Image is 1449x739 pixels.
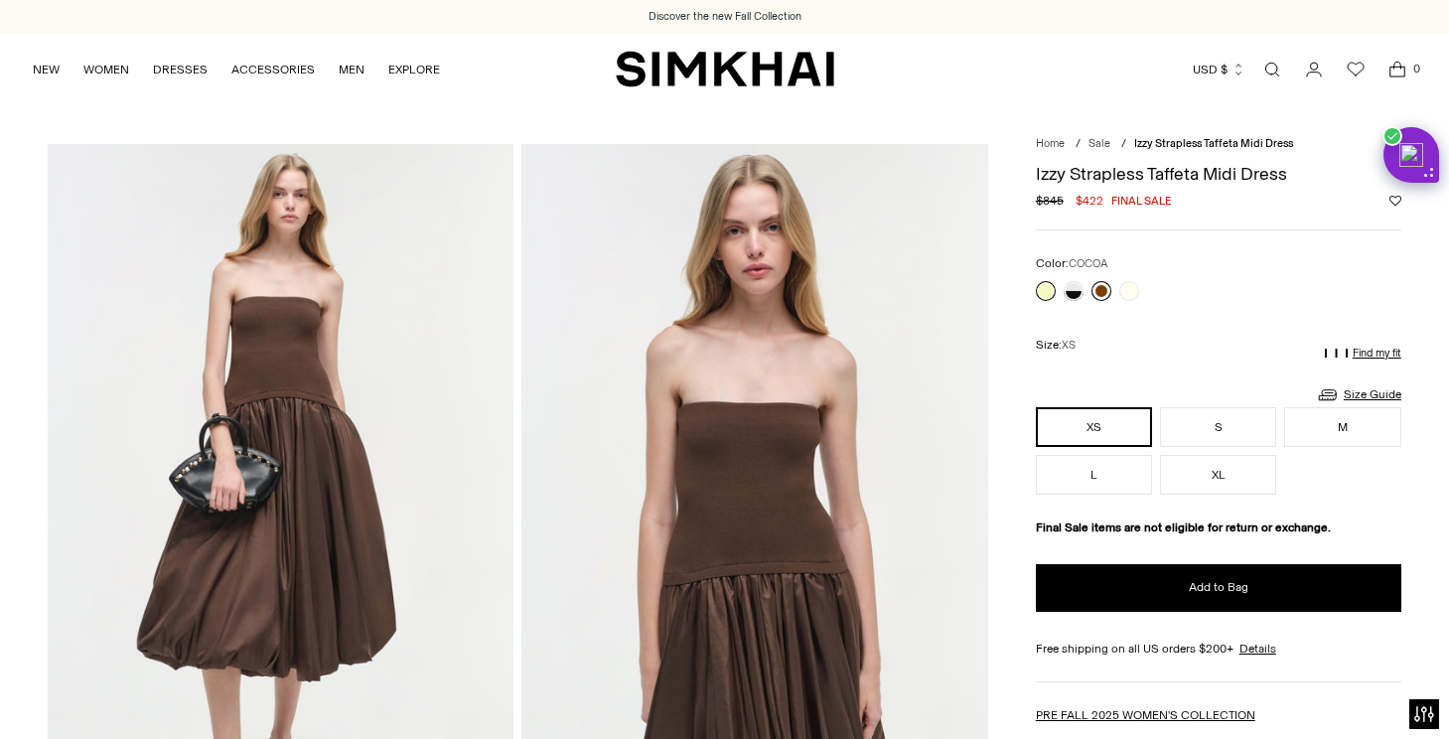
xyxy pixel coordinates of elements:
a: PRE FALL 2025 WOMEN'S COLLECTION [1036,708,1255,722]
a: Open search modal [1252,50,1292,89]
button: Add to Bag [1036,564,1401,612]
a: Home [1036,137,1065,150]
iframe: Sign Up via Text for Offers [16,664,200,723]
a: SIMKHAI [616,50,834,88]
span: COCOA [1069,257,1108,270]
a: MEN [339,48,364,91]
strong: Final Sale items are not eligible for return or exchange. [1036,520,1331,534]
a: Go to the account page [1294,50,1334,89]
span: 0 [1407,60,1425,77]
div: Free shipping on all US orders $200+ [1036,640,1401,658]
span: Izzy Strapless Taffeta Midi Dress [1134,137,1293,150]
a: DRESSES [153,48,208,91]
button: USD $ [1193,48,1245,91]
a: Size Guide [1316,382,1401,407]
a: WOMEN [83,48,129,91]
nav: breadcrumbs [1036,136,1401,153]
div: / [1076,136,1081,153]
span: XS [1062,339,1076,352]
a: Details [1239,640,1276,658]
button: L [1036,455,1152,495]
button: M [1284,407,1400,447]
label: Color: [1036,254,1108,273]
button: XL [1160,455,1276,495]
a: Sale [1088,137,1110,150]
span: $422 [1076,192,1103,210]
a: EXPLORE [388,48,440,91]
button: Add to Wishlist [1389,195,1401,207]
span: Add to Bag [1189,579,1248,596]
h1: Izzy Strapless Taffeta Midi Dress [1036,165,1401,183]
a: ACCESSORIES [231,48,315,91]
div: / [1121,136,1126,153]
s: $845 [1036,192,1064,210]
a: Wishlist [1336,50,1376,89]
button: XS [1036,407,1152,447]
a: Discover the new Fall Collection [649,9,801,25]
label: Size: [1036,336,1076,355]
a: NEW [33,48,60,91]
button: S [1160,407,1276,447]
a: Open cart modal [1377,50,1417,89]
